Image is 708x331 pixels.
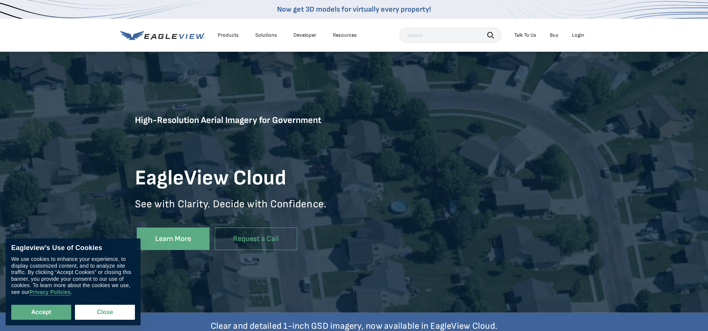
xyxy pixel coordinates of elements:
[137,228,210,250] a: Learn More
[135,114,354,160] h5: High-Resolution Aerial Imagery for Government
[215,228,297,250] a: Request a Call
[277,5,431,14] a: Now get 3D models for virtually every property!
[293,32,316,39] a: Developer
[11,244,135,252] div: Eagleview’s Use of Cookies
[11,305,71,320] button: Accept
[255,32,277,39] div: Solutions
[29,289,70,295] a: Privacy Policies
[135,165,354,192] h1: EagleView Cloud
[514,32,536,39] div: Talk To Us
[333,32,357,39] div: Resources
[135,198,354,222] p: See with Clarity. Decide with Confidence.
[400,28,501,43] input: Search
[354,123,573,247] iframe: EagleView Cloud Overview
[11,256,135,295] div: We use cookies to enhance your experience, to display customized content, and to analyze site tra...
[572,32,584,39] div: Login
[550,32,558,39] a: Buy
[75,305,135,320] button: Close
[218,32,239,39] div: Products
